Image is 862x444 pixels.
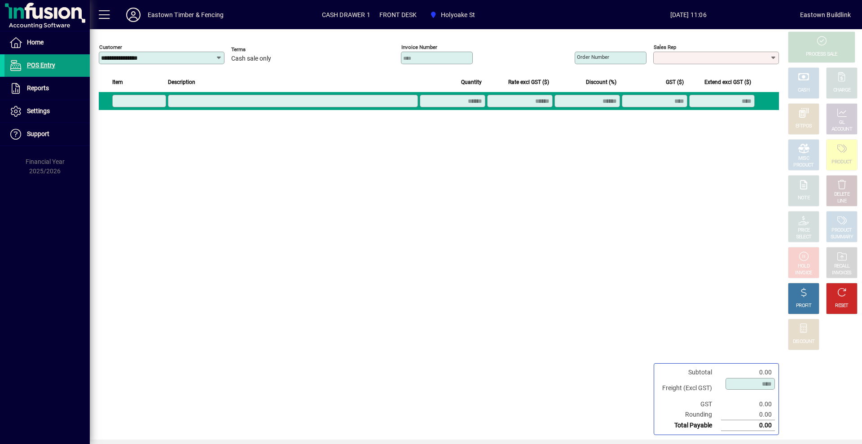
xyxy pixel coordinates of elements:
span: Description [168,77,195,87]
div: PROCESS SALE [806,51,837,58]
div: Eastown Buildlink [800,8,851,22]
span: [DATE] 11:06 [576,8,800,22]
a: Home [4,31,90,54]
div: DISCOUNT [793,338,814,345]
div: HOLD [798,263,809,270]
div: NOTE [798,195,809,202]
a: Reports [4,77,90,100]
span: Settings [27,107,50,114]
span: Cash sale only [231,55,271,62]
td: Subtotal [658,367,721,378]
div: LINE [837,198,846,205]
td: 0.00 [721,409,775,420]
td: 0.00 [721,420,775,431]
div: DELETE [834,191,849,198]
a: Settings [4,100,90,123]
div: PRODUCT [831,227,852,234]
div: CASH [798,87,809,94]
td: Total Payable [658,420,721,431]
div: SELECT [796,234,812,241]
button: Profile [119,7,148,23]
div: GL [839,119,845,126]
span: Terms [231,47,285,53]
div: CHARGE [833,87,851,94]
div: MISC [798,155,809,162]
mat-label: Sales rep [654,44,676,50]
td: GST [658,399,721,409]
div: RECALL [834,263,850,270]
span: CASH DRAWER 1 [322,8,370,22]
div: Eastown Timber & Fencing [148,8,224,22]
span: Support [27,130,49,137]
mat-label: Customer [99,44,122,50]
div: INVOICE [795,270,812,277]
span: POS Entry [27,62,55,69]
td: 0.00 [721,399,775,409]
span: FRONT DESK [379,8,417,22]
div: PRICE [798,227,810,234]
div: ACCOUNT [831,126,852,133]
mat-label: Order number [577,54,609,60]
div: EFTPOS [796,123,812,130]
td: Rounding [658,409,721,420]
span: Rate excl GST ($) [508,77,549,87]
div: PRODUCT [831,159,852,166]
mat-label: Invoice number [401,44,437,50]
span: Home [27,39,44,46]
span: Discount (%) [586,77,616,87]
div: PROFIT [796,303,811,309]
a: Support [4,123,90,145]
span: Quantity [461,77,482,87]
span: Holyoake St [441,8,475,22]
td: Freight (Excl GST) [658,378,721,399]
td: 0.00 [721,367,775,378]
div: INVOICES [832,270,851,277]
span: GST ($) [666,77,684,87]
div: PRODUCT [793,162,814,169]
span: Item [112,77,123,87]
span: Holyoake St [426,7,479,23]
div: RESET [835,303,849,309]
span: Reports [27,84,49,92]
span: Extend excl GST ($) [704,77,751,87]
div: SUMMARY [831,234,853,241]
